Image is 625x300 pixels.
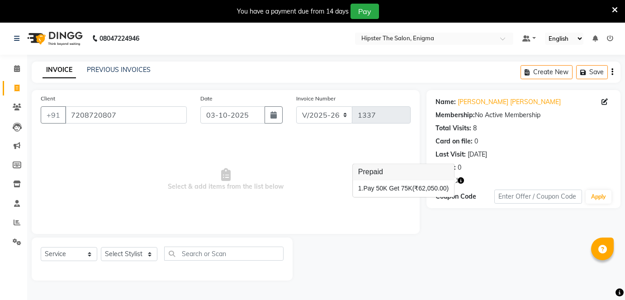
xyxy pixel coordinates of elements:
[521,65,573,79] button: Create New
[468,150,487,159] div: [DATE]
[87,66,151,74] a: PREVIOUS INVOICES
[164,247,284,261] input: Search or Scan
[358,184,449,194] div: Pay 50K Get 75K
[436,124,471,133] div: Total Visits:
[436,97,456,107] div: Name:
[436,110,611,120] div: No Active Membership
[41,134,411,225] span: Select & add items from the list below
[494,190,582,204] input: Enter Offer / Coupon Code
[458,163,461,172] div: 0
[436,192,494,201] div: Coupon Code
[474,137,478,146] div: 0
[436,163,456,172] div: Points:
[436,137,473,146] div: Card on file:
[412,185,449,192] span: (₹62,050.00)
[65,106,187,124] input: Search by Name/Mobile/Email/Code
[99,26,139,51] b: 08047224946
[473,124,477,133] div: 8
[23,26,85,51] img: logo
[576,65,608,79] button: Save
[586,190,611,204] button: Apply
[41,95,55,103] label: Client
[350,4,379,19] button: Pay
[43,62,76,78] a: INVOICE
[436,150,466,159] div: Last Visit:
[358,185,364,192] span: 1.
[353,164,454,180] h3: Prepaid
[458,97,561,107] a: [PERSON_NAME] [PERSON_NAME]
[296,95,336,103] label: Invoice Number
[200,95,213,103] label: Date
[237,7,349,16] div: You have a payment due from 14 days
[436,110,475,120] div: Membership:
[41,106,66,124] button: +91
